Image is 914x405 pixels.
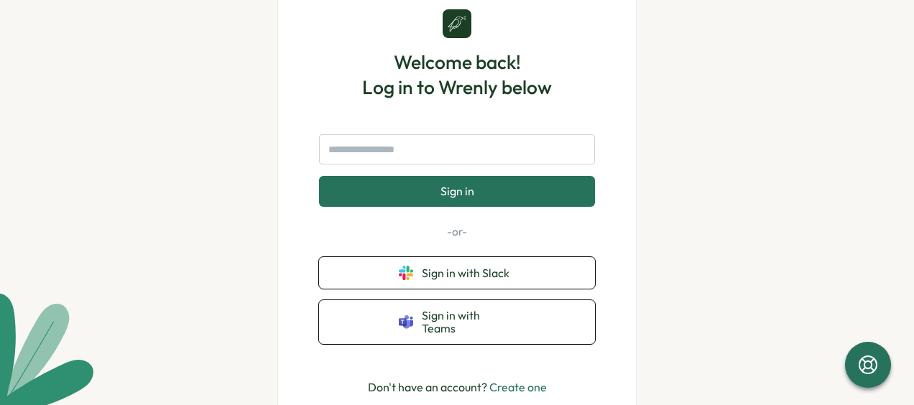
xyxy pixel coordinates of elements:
button: Sign in [319,176,595,206]
span: Sign in with Slack [422,266,515,279]
span: Sign in [440,185,474,197]
p: Don't have an account? [368,378,547,396]
p: -or- [319,224,595,240]
button: Sign in with Slack [319,257,595,289]
span: Sign in with Teams [422,309,515,335]
a: Create one [489,380,547,394]
button: Sign in with Teams [319,300,595,344]
h1: Welcome back! Log in to Wrenly below [362,50,552,100]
